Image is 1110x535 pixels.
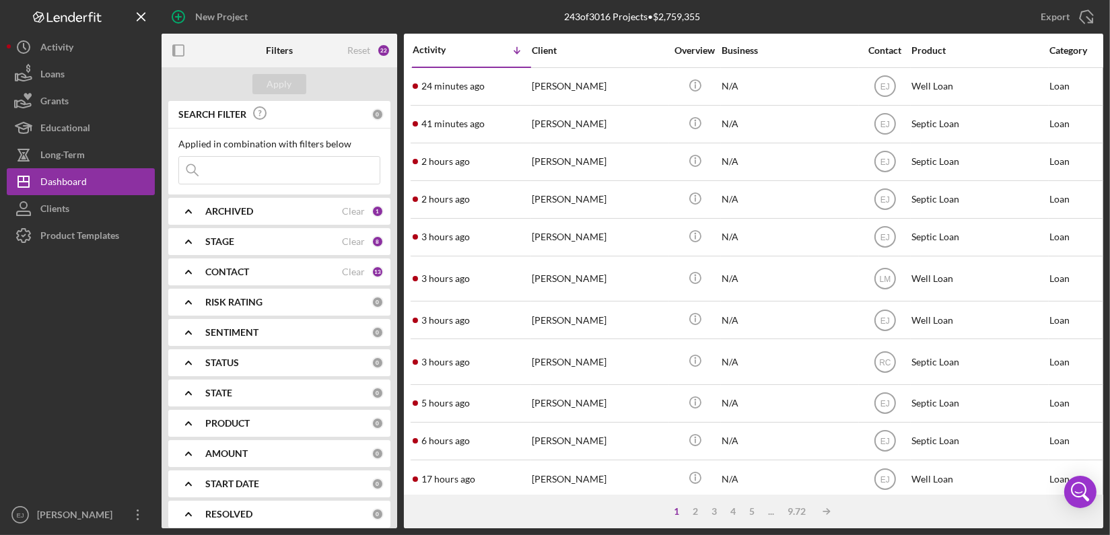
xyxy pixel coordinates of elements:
[722,182,856,217] div: N/A
[372,508,384,520] div: 0
[372,266,384,278] div: 13
[421,315,470,326] time: 2025-08-11 14:31
[40,141,85,172] div: Long-Term
[40,34,73,64] div: Activity
[267,74,292,94] div: Apply
[372,236,384,248] div: 8
[421,118,485,129] time: 2025-08-11 16:34
[7,114,155,141] button: Educational
[743,506,762,517] div: 5
[421,81,485,92] time: 2025-08-11 16:51
[205,266,249,277] b: CONTACT
[7,222,155,249] button: Product Templates
[911,257,1046,300] div: Well Loan
[879,357,891,367] text: RC
[40,61,65,91] div: Loans
[532,302,666,338] div: [PERSON_NAME]
[372,478,384,490] div: 0
[372,205,384,217] div: 1
[421,194,470,205] time: 2025-08-11 15:06
[40,222,119,252] div: Product Templates
[266,45,293,56] b: Filters
[205,478,259,489] b: START DATE
[762,506,782,517] div: ...
[205,206,253,217] b: ARCHIVED
[532,423,666,459] div: [PERSON_NAME]
[372,387,384,399] div: 0
[879,275,891,284] text: LM
[860,45,910,56] div: Contact
[372,296,384,308] div: 0
[532,106,666,142] div: [PERSON_NAME]
[377,44,390,57] div: 22
[722,461,856,497] div: N/A
[421,435,470,446] time: 2025-08-11 11:30
[722,144,856,180] div: N/A
[911,302,1046,338] div: Well Loan
[532,461,666,497] div: [PERSON_NAME]
[687,506,705,517] div: 2
[7,195,155,222] button: Clients
[7,61,155,87] a: Loans
[722,302,856,338] div: N/A
[911,106,1046,142] div: Septic Loan
[532,340,666,383] div: [PERSON_NAME]
[880,82,889,92] text: EJ
[7,87,155,114] button: Grants
[705,506,724,517] div: 3
[205,448,248,459] b: AMOUNT
[911,386,1046,421] div: Septic Loan
[1064,476,1097,508] div: Open Intercom Messenger
[880,399,889,408] text: EJ
[564,11,700,22] div: 243 of 3016 Projects • $2,759,355
[782,506,813,517] div: 9.72
[670,45,720,56] div: Overview
[880,233,889,242] text: EJ
[722,219,856,255] div: N/A
[372,357,384,369] div: 0
[7,34,155,61] a: Activity
[880,195,889,205] text: EJ
[252,74,306,94] button: Apply
[532,219,666,255] div: [PERSON_NAME]
[880,316,889,325] text: EJ
[722,257,856,300] div: N/A
[911,423,1046,459] div: Septic Loan
[668,506,687,517] div: 1
[205,418,250,429] b: PRODUCT
[880,157,889,167] text: EJ
[178,109,246,120] b: SEARCH FILTER
[532,182,666,217] div: [PERSON_NAME]
[722,106,856,142] div: N/A
[880,437,889,446] text: EJ
[880,120,889,129] text: EJ
[532,45,666,56] div: Client
[911,69,1046,104] div: Well Loan
[880,474,889,484] text: EJ
[911,45,1046,56] div: Product
[1027,3,1103,30] button: Export
[372,448,384,460] div: 0
[342,206,365,217] div: Clear
[342,266,365,277] div: Clear
[34,501,121,532] div: [PERSON_NAME]
[178,139,380,149] div: Applied in combination with filters below
[7,141,155,168] button: Long-Term
[7,168,155,195] button: Dashboard
[911,182,1046,217] div: Septic Loan
[421,357,470,367] time: 2025-08-11 13:59
[421,398,470,408] time: 2025-08-11 12:04
[347,45,370,56] div: Reset
[372,417,384,429] div: 0
[532,257,666,300] div: [PERSON_NAME]
[722,386,856,421] div: N/A
[40,195,69,225] div: Clients
[205,357,239,368] b: STATUS
[40,87,69,118] div: Grants
[372,108,384,120] div: 0
[724,506,743,517] div: 4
